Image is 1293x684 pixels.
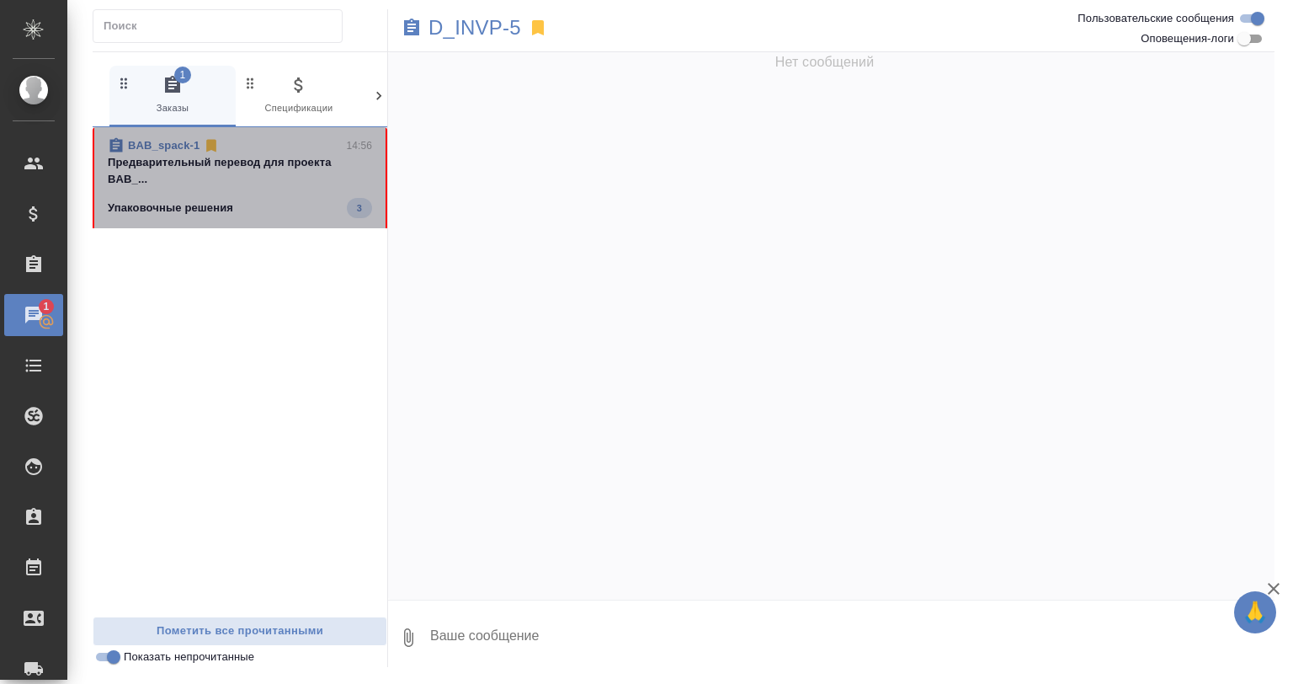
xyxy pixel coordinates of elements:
span: 1 [174,67,191,83]
span: Показать непрочитанные [124,649,254,665]
div: BAB_spack-114:56Предварительный перевод для проекта BAB_...Упаковочные решения3 [93,127,387,228]
p: Предварительный перевод для проекта BAB_... [108,154,372,188]
span: 3 [347,200,372,216]
a: BAB_spack-1 [128,139,200,152]
button: Пометить все прочитанными [93,617,387,646]
svg: Зажми и перетащи, чтобы поменять порядок вкладок [116,75,132,91]
input: Поиск [104,14,342,38]
span: 1 [33,298,59,315]
span: 🙏 [1241,595,1269,630]
svg: Зажми и перетащи, чтобы поменять порядок вкладок [242,75,258,91]
svg: Зажми и перетащи, чтобы поменять порядок вкладок [369,75,385,91]
span: Пометить все прочитанными [102,622,378,641]
span: Спецификации [242,75,355,116]
a: D_INVP-5 [428,19,521,36]
span: Пользовательские сообщения [1077,10,1234,27]
span: Оповещения-логи [1141,30,1234,47]
span: Нет сообщений [775,52,875,72]
svg: Отписаться [203,137,220,154]
button: 🙏 [1234,591,1276,633]
a: 1 [4,294,63,336]
span: Клиенты [369,75,482,116]
p: 14:56 [346,137,372,154]
p: Упаковочные решения [108,200,233,216]
span: Заказы [116,75,229,116]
